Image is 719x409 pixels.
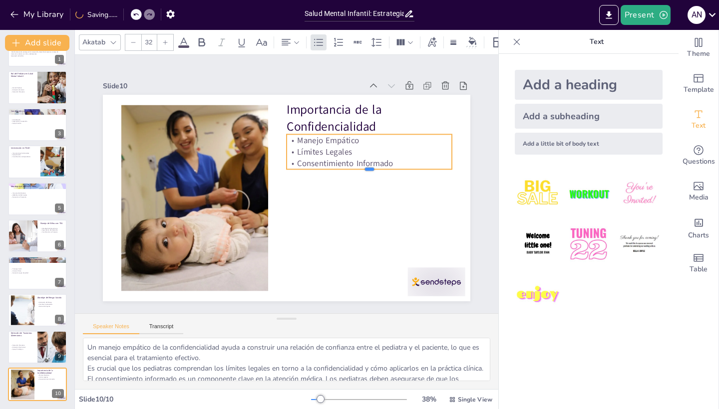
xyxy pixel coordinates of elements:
[55,129,64,138] div: 3
[11,258,64,261] p: Evaluación de Ansiedad y Depresión
[287,146,452,158] p: Límites Legales
[37,376,64,378] p: Límites Legales
[8,34,67,67] div: 1
[515,70,663,100] div: Add a heading
[11,156,37,158] p: Coordinación con Especialistas
[565,171,612,217] img: 2.jpeg
[679,209,719,245] div: Add charts and graphs
[599,5,619,25] button: Export to PowerPoint
[688,230,709,241] span: Charts
[305,6,404,21] input: Insert title
[11,91,34,93] p: Detección Temprana
[11,194,64,196] p: [MEDICAL_DATA] Familiar
[7,6,68,22] button: My Library
[8,71,67,104] div: 2
[55,240,64,249] div: 6
[40,231,64,233] p: Coordinación con Terapias
[8,256,67,289] div: 7
[80,35,107,49] div: Akatab
[8,108,67,141] div: 3
[103,81,362,90] div: Slide 10
[11,119,64,121] p: Coordinación
[11,89,34,91] p: Educación Sanitaria
[515,133,663,155] div: Add a little bit of body text
[11,196,64,198] p: Derivación a Psiquiatría
[683,156,715,167] span: Questions
[515,104,663,129] div: Add a subheading
[11,270,64,272] p: Historia Clínica
[684,84,714,95] span: Template
[679,102,719,138] div: Add text boxes
[515,221,561,267] img: 4.jpeg
[11,345,34,347] p: Detección Temprana
[79,395,311,404] div: Slide 10 / 10
[11,147,37,150] p: Intervención en TDAH
[616,221,663,267] img: 6.jpeg
[37,303,64,305] p: Cambios Conductuales
[40,222,64,225] p: Manejo de Niños con TEA
[424,34,439,50] div: Text effects
[690,264,708,275] span: Table
[52,389,64,398] div: 10
[55,55,64,64] div: 1
[37,374,64,376] p: Manejo Empático
[565,221,612,267] img: 5.jpeg
[11,346,34,348] p: Educación Nutricional
[11,55,64,57] p: Generated with [URL]
[11,87,34,89] p: Rol del Pediatra
[55,352,64,361] div: 9
[139,323,184,334] button: Transcript
[688,6,706,24] div: A N
[689,192,709,203] span: Media
[688,5,706,25] button: A N
[8,294,67,327] div: 8
[11,110,64,113] p: Coordinación con Psiquiatras
[8,219,67,252] div: 6
[40,229,64,231] p: Seguimiento del Desarrollo
[37,296,64,299] p: Abordaje del Riesgo Suicida
[11,72,34,77] p: Rol del Pediatra en Salud Mental Infantil
[515,171,561,217] img: 1.jpeg
[37,305,64,307] p: Derivación Urgente
[525,30,669,54] p: Text
[692,120,706,131] span: Text
[11,49,64,55] p: Esta presentación aborda la importancia del pediatra y psiquiatra en la salud mental infantil, de...
[465,37,480,47] div: Background color
[11,154,37,156] p: Apoyo Escolar
[417,395,441,404] div: 38 %
[616,171,663,217] img: 3.jpeg
[11,121,64,123] p: Seguimiento Compartido
[55,315,64,324] div: 8
[5,35,69,51] button: Add slide
[11,268,64,270] p: Tamizaje Inicial
[515,272,561,318] img: 7.jpeg
[83,323,139,334] button: Speaker Notes
[11,272,64,274] p: Derivación según Gravedad
[679,138,719,174] div: Get real-time input from your audience
[393,34,416,50] div: Column Count
[37,301,64,303] p: Evaluación del Riesgo
[679,66,719,102] div: Add ready made slides
[11,152,37,154] p: Intervenciones Conductuales
[8,331,67,364] div: 9
[8,183,67,215] div: 5
[75,10,117,19] div: Saving......
[679,30,719,66] div: Change the overall theme
[11,185,64,188] p: Abordaje del [MEDICAL_DATA]
[37,369,64,374] p: Importancia de la Confidencialidad
[287,158,452,169] p: Consentimiento Informado
[55,167,64,176] div: 4
[55,204,64,212] div: 5
[40,227,64,229] p: Abordaje Multidisciplinario
[448,34,459,50] div: Border settings
[458,396,492,404] span: Single View
[37,378,64,380] p: Consentimiento Informado
[621,5,671,25] button: Present
[287,135,452,146] p: Manejo Empático
[490,34,506,50] div: Layout
[687,48,710,59] span: Theme
[83,338,490,381] textarea: Un manejo empático de la confidencialidad ayuda a construir una relación de confianza entre el pe...
[679,174,719,209] div: Add images, graphics, shapes or video
[55,92,64,101] div: 2
[11,332,34,337] p: Detección de Trastornos Alimentarios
